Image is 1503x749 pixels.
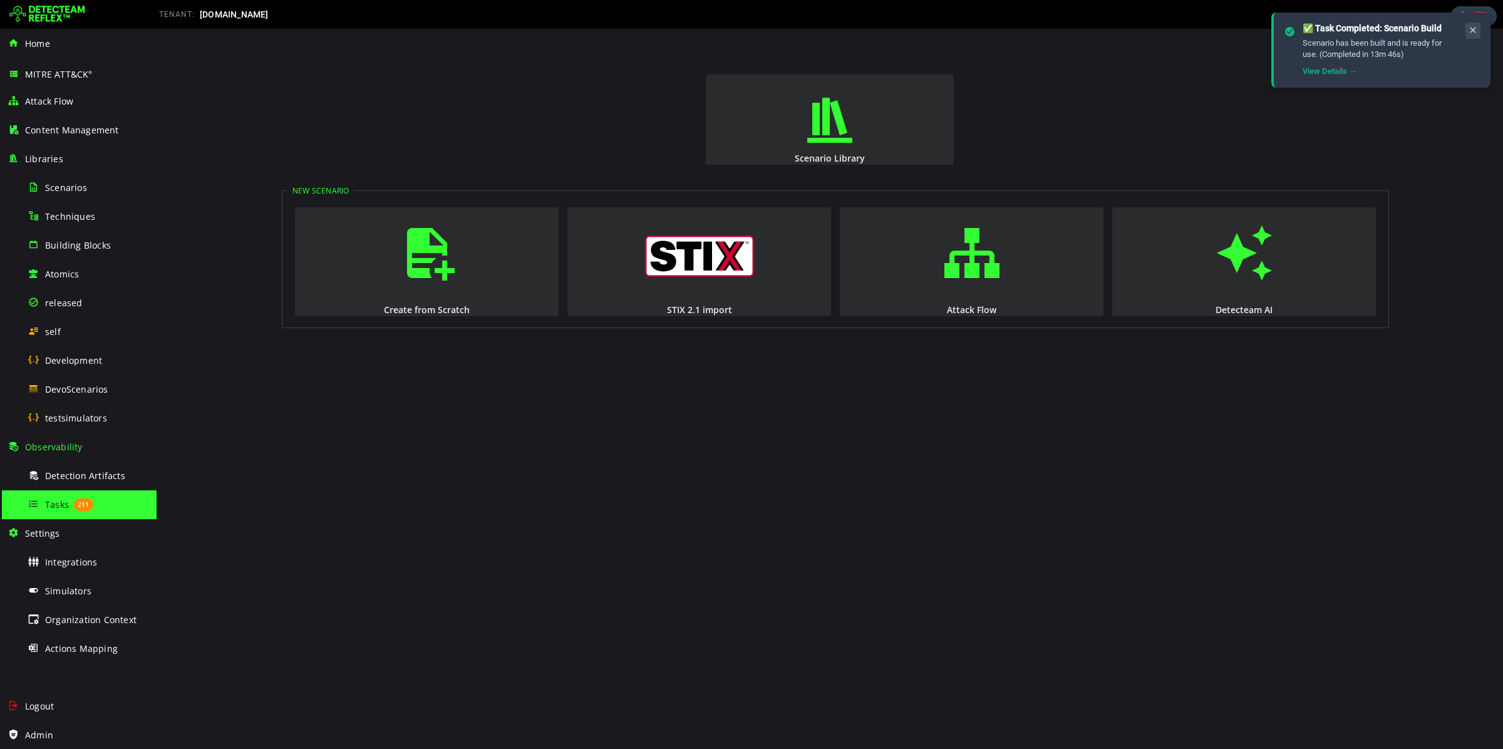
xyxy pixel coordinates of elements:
[9,4,85,24] img: Detecteam logo
[25,38,50,49] span: Home
[25,95,73,107] span: Attack Flow
[1472,12,1489,21] span: 115
[45,383,108,395] span: DevoScenarios
[45,210,95,222] span: Techniques
[1450,6,1497,26] div: Task Notifications
[45,239,111,251] span: Building Blocks
[45,498,69,510] span: Tasks
[45,297,83,309] span: released
[682,275,948,287] div: Attack Flow
[410,275,676,287] div: STIX 2.1 import
[25,124,119,136] span: Content Management
[45,412,107,424] span: testsimulators
[45,585,91,597] span: Simulators
[25,68,93,80] span: MITRE ATT&CK
[45,268,79,280] span: Atomics
[45,614,137,626] span: Organization Context
[25,153,63,165] span: Libraries
[138,178,402,287] button: Create from Scratch
[549,46,797,136] button: Scenario Library
[683,178,947,287] button: Attack Flow
[45,470,125,482] span: Detection Artifacts
[45,354,102,366] span: Development
[88,70,92,75] sup: ®
[411,178,674,287] button: STIX 2.1 import
[488,207,597,248] img: logo_stix.svg
[956,178,1219,287] button: Detecteam AI
[25,729,53,741] span: Admin
[74,498,93,511] span: 211
[25,441,83,453] span: Observability
[131,157,197,167] legend: New Scenario
[1303,66,1357,76] a: View Details →
[200,9,269,19] span: [DOMAIN_NAME]
[159,10,195,19] span: TENANT:
[1303,38,1458,60] div: Scenario has been built and is ready for use. (Completed in 13m 46s)
[45,643,118,654] span: Actions Mapping
[25,527,60,539] span: Settings
[25,700,54,712] span: Logout
[137,275,403,287] div: Create from Scratch
[45,182,87,194] span: Scenarios
[954,275,1221,287] div: Detecteam AI
[45,326,61,338] span: self
[45,556,97,568] span: Integrations
[1303,23,1458,35] div: ✅ Task Completed: Scenario Build
[548,123,798,135] div: Scenario Library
